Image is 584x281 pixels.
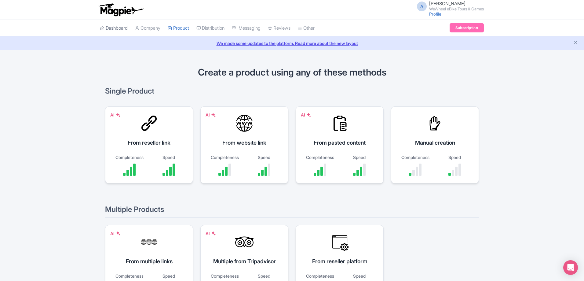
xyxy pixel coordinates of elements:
[391,106,479,191] a: Manual creation Completeness Speed
[247,154,281,161] div: Speed
[298,20,315,37] a: Other
[208,273,241,279] div: Completeness
[429,1,465,6] span: [PERSON_NAME]
[450,23,484,32] a: Subscription
[100,20,128,37] a: Dashboard
[4,40,580,46] a: We made some updates to the platform. Read more about the new layout
[116,231,121,236] img: AI Symbol
[105,205,479,217] h2: Multiple Products
[110,112,121,118] div: AI
[208,154,241,161] div: Completeness
[168,20,189,37] a: Product
[113,154,146,161] div: Completeness
[343,154,376,161] div: Speed
[247,273,281,279] div: Speed
[417,2,427,11] span: A
[206,230,216,237] div: AI
[206,112,216,118] div: AI
[211,231,216,236] img: AI Symbol
[152,154,185,161] div: Speed
[438,154,471,161] div: Speed
[303,273,337,279] div: Completeness
[232,20,261,37] a: Messaging
[413,1,484,11] a: A [PERSON_NAME] WeWheel eBike Tours & Games
[211,113,216,117] img: AI Symbol
[113,139,185,147] div: From reseller link
[303,154,337,161] div: Completeness
[152,273,185,279] div: Speed
[343,273,376,279] div: Speed
[208,257,281,265] div: Multiple from Tripadvisor
[105,67,479,77] h1: Create a product using any of these methods
[105,87,479,99] h2: Single Product
[573,39,578,46] button: Close announcement
[306,113,311,117] img: AI Symbol
[303,139,376,147] div: From pasted content
[399,154,432,161] div: Completeness
[301,112,311,118] div: AI
[113,257,185,265] div: From multiple links
[399,139,471,147] div: Manual creation
[113,273,146,279] div: Completeness
[429,11,441,17] a: Profile
[563,260,578,275] div: Open Intercom Messenger
[196,20,224,37] a: Distribution
[110,230,121,237] div: AI
[268,20,290,37] a: Reviews
[429,7,484,11] small: WeWheel eBike Tours & Games
[303,257,376,265] div: From reseller platform
[116,113,121,117] img: AI Symbol
[135,20,160,37] a: Company
[208,139,281,147] div: From website link
[97,3,144,17] img: logo-ab69f6fb50320c5b225c76a69d11143b.png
